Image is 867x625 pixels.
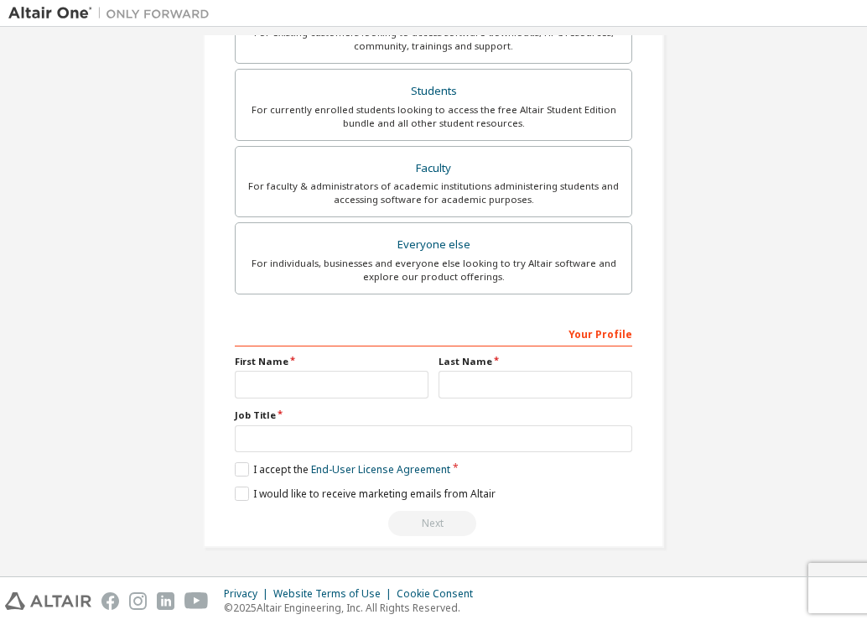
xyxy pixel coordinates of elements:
label: Last Name [439,355,632,368]
div: For individuals, businesses and everyone else looking to try Altair software and explore our prod... [246,257,621,284]
div: Faculty [246,157,621,180]
img: instagram.svg [129,592,147,610]
img: altair_logo.svg [5,592,91,610]
div: Everyone else [246,233,621,257]
label: I accept the [235,462,450,477]
img: facebook.svg [101,592,119,610]
div: Privacy [224,587,273,601]
div: For faculty & administrators of academic institutions administering students and accessing softwa... [246,180,621,206]
div: Website Terms of Use [273,587,397,601]
div: Your Profile [235,320,632,346]
img: youtube.svg [184,592,209,610]
label: First Name [235,355,428,368]
label: Job Title [235,409,632,422]
div: Please wait while checking email ... [235,511,632,536]
div: For existing customers looking to access software downloads, HPC resources, community, trainings ... [246,26,621,53]
div: Students [246,80,621,103]
p: © 2025 Altair Engineering, Inc. All Rights Reserved. [224,601,483,615]
label: I would like to receive marketing emails from Altair [235,487,496,501]
img: Altair One [8,5,218,22]
img: linkedin.svg [157,592,174,610]
div: For currently enrolled students looking to access the free Altair Student Edition bundle and all ... [246,103,621,130]
a: End-User License Agreement [311,462,450,477]
div: Cookie Consent [397,587,483,601]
